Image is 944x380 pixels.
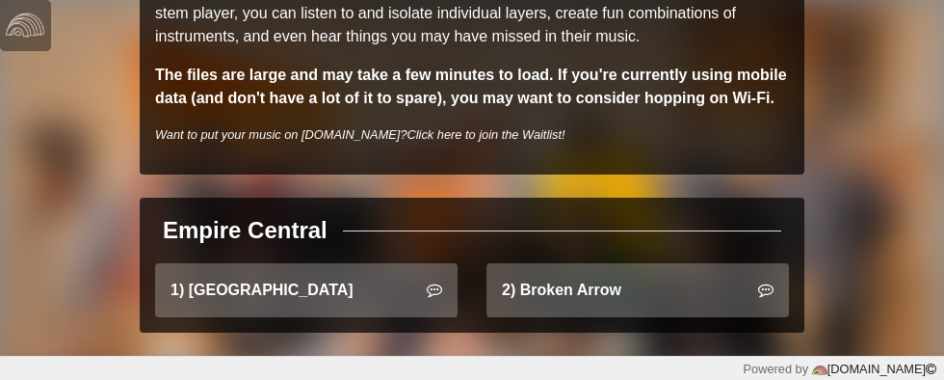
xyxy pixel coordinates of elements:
[155,127,565,142] i: Want to put your music on [DOMAIN_NAME]?
[812,363,827,378] img: logo-color-e1b8fa5219d03fcd66317c3d3cfaab08a3c62fe3c3b9b34d55d8365b78b1766b.png
[486,263,789,317] a: 2) Broken Arrow
[155,263,458,317] a: 1) [GEOGRAPHIC_DATA]
[808,362,936,376] a: [DOMAIN_NAME]
[406,127,564,142] a: Click here to join the Waitlist!
[163,213,328,248] div: Empire Central
[155,67,787,106] strong: The files are large and may take a few minutes to load. If you're currently using mobile data (an...
[743,360,936,378] div: Powered by
[6,6,44,44] img: logo-white-4c48a5e4bebecaebe01ca5a9d34031cfd3d4ef9ae749242e8c4bf12ef99f53e8.png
